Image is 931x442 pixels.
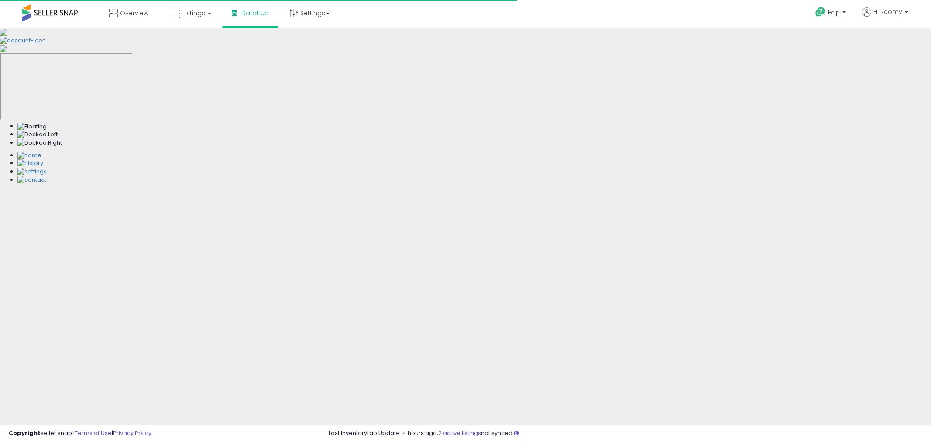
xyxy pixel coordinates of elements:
[17,139,62,147] img: Docked Right
[17,168,47,176] img: Settings
[815,7,826,17] i: Get Help
[862,7,908,27] a: Hi Reomy
[241,9,269,17] span: DataHub
[120,9,148,17] span: Overview
[828,9,840,16] span: Help
[182,9,205,17] span: Listings
[17,159,43,168] img: History
[17,152,41,160] img: Home
[17,131,58,139] img: Docked Left
[873,7,902,16] span: Hi Reomy
[17,176,46,184] img: Contact
[17,123,47,131] img: Floating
